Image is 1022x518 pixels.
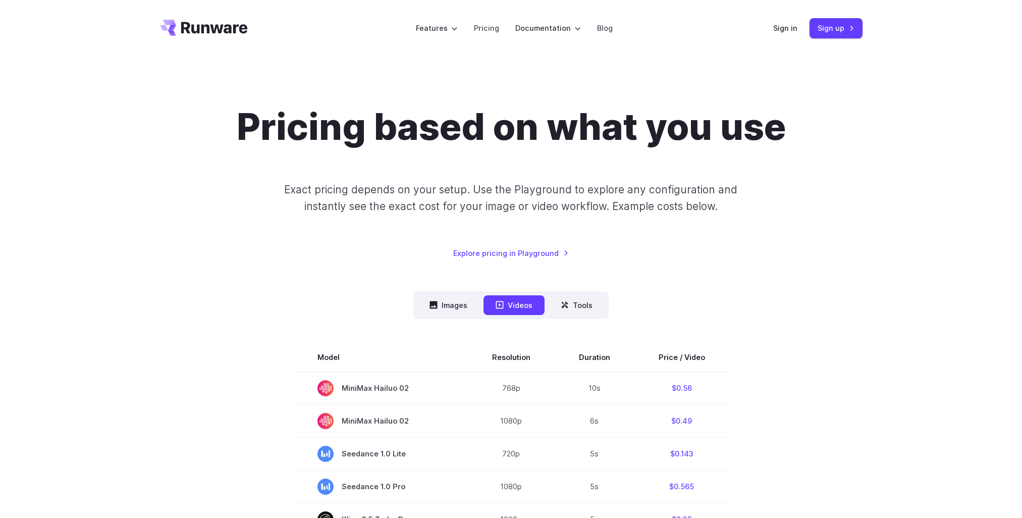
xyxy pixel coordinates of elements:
[773,22,797,34] a: Sign in
[555,343,634,372] th: Duration
[634,470,729,503] td: $0.565
[417,295,479,315] button: Images
[634,343,729,372] th: Price / Video
[468,437,555,470] td: 720p
[555,470,634,503] td: 5s
[634,404,729,437] td: $0.49
[468,470,555,503] td: 1080p
[317,413,444,429] span: MiniMax Hailuo 02
[634,437,729,470] td: $0.143
[474,22,499,34] a: Pricing
[317,380,444,396] span: MiniMax Hailuo 02
[515,22,581,34] label: Documentation
[265,181,757,215] p: Exact pricing depends on your setup. Use the Playground to explore any configuration and instantl...
[549,295,605,315] button: Tools
[416,22,458,34] label: Features
[555,404,634,437] td: 6s
[317,479,444,495] span: Seedance 1.0 Pro
[597,22,613,34] a: Blog
[810,18,863,38] a: Sign up
[468,343,555,372] th: Resolution
[555,372,634,405] td: 10s
[237,105,786,149] h1: Pricing based on what you use
[555,437,634,470] td: 5s
[293,343,468,372] th: Model
[317,446,444,462] span: Seedance 1.0 Lite
[634,372,729,405] td: $0.56
[468,404,555,437] td: 1080p
[468,372,555,405] td: 768p
[453,247,569,259] a: Explore pricing in Playground
[483,295,545,315] button: Videos
[160,20,248,36] a: Go to /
